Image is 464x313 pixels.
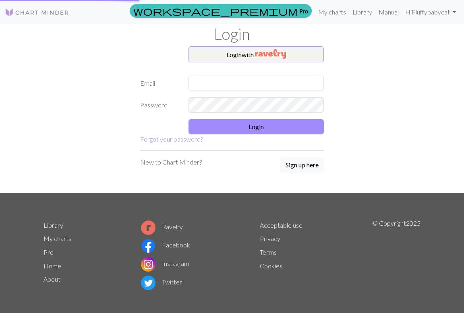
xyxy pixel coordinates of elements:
a: HiFluffybabycat [402,4,459,20]
img: Logo [5,8,69,17]
button: Loginwith [188,46,324,62]
a: My charts [315,4,349,20]
a: Manual [375,4,402,20]
a: Ravelry [141,223,183,231]
a: Instagram [141,259,189,267]
a: Library [349,4,375,20]
a: Acceptable use [260,221,302,229]
a: Twitter [141,278,182,286]
a: Home [43,262,61,270]
a: Privacy [260,235,280,242]
a: Terms [260,248,277,256]
img: Instagram logo [141,257,155,272]
a: Cookies [260,262,282,270]
button: Sign up here [280,157,324,173]
span: workspace_premium [133,5,298,16]
a: Facebook [141,241,190,249]
p: © Copyright 2025 [372,218,420,292]
img: Facebook logo [141,239,155,253]
a: Forgot your password? [140,135,203,143]
img: Ravelry logo [141,220,155,235]
a: Pro [130,4,312,18]
button: Login [188,119,324,134]
a: About [43,275,60,283]
label: Password [135,97,184,113]
a: My charts [43,235,71,242]
label: Email [135,76,184,91]
img: Ravelry [255,49,286,59]
h1: Login [39,24,425,43]
a: Library [43,221,63,229]
a: Pro [43,248,54,256]
p: New to Chart Minder? [140,157,202,167]
img: Twitter logo [141,276,155,290]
